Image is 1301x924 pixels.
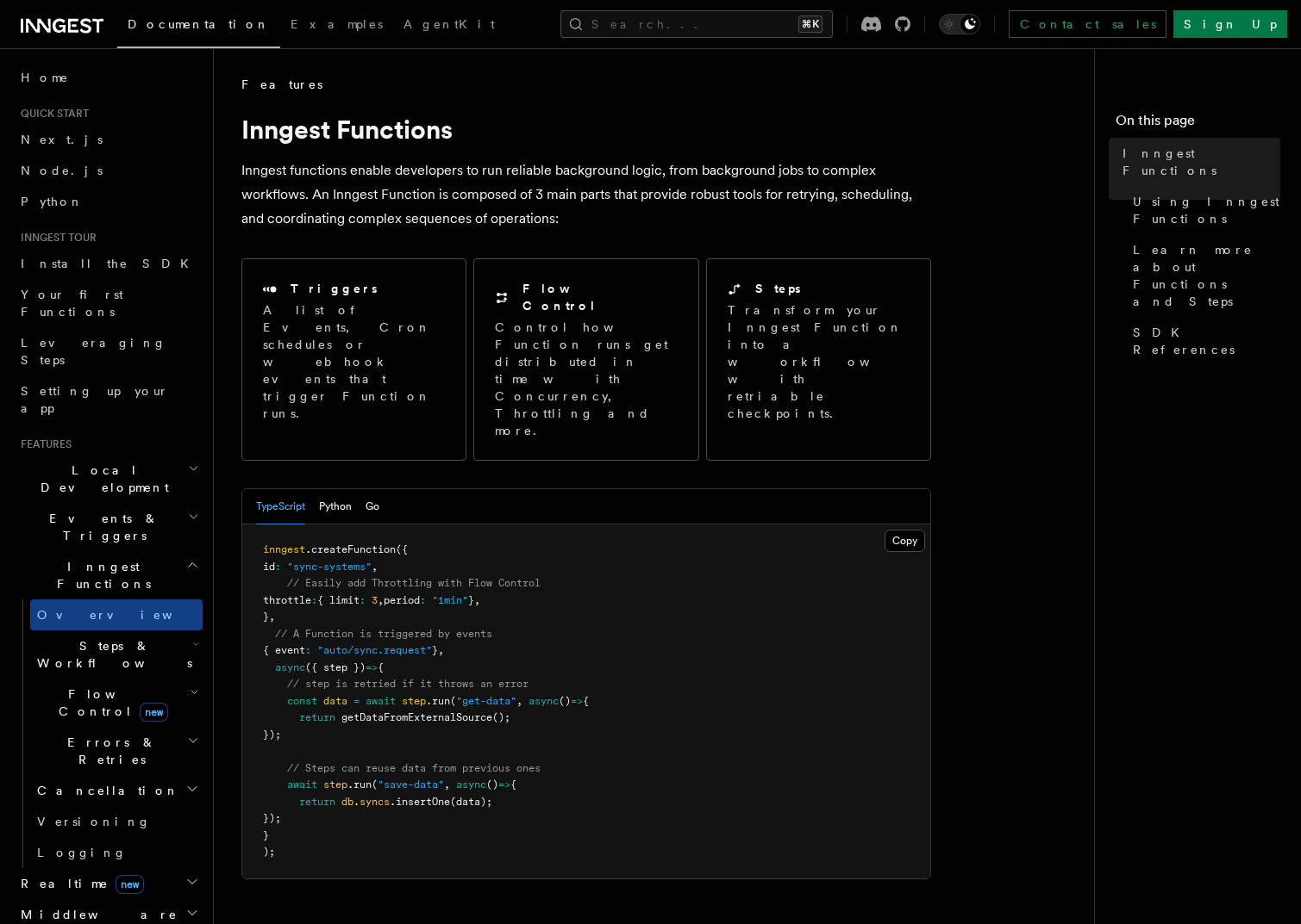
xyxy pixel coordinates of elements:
[492,711,510,723] span: ();
[287,695,317,707] span: const
[559,695,571,707] span: ()
[275,561,281,573] span: :
[37,608,215,622] span: Overview
[30,837,203,868] a: Logging
[1173,10,1287,38] a: Sign Up
[30,685,190,720] span: Flow Control
[396,543,408,555] span: ({
[1126,186,1280,234] a: Using Inngest Functions
[14,437,72,451] span: Features
[299,711,335,723] span: return
[14,155,203,186] a: Node.js
[317,594,360,606] span: { limit
[571,695,583,707] span: =>
[30,679,203,727] button: Flow Controlnew
[14,455,203,503] button: Local Development
[263,301,445,422] p: A list of Events, Cron schedules or webhook events that trigger Function runs.
[21,288,123,319] span: Your first Functions
[14,558,186,592] span: Inngest Functions
[241,76,322,93] span: Features
[30,637,192,672] span: Steps & Workflows
[305,661,366,673] span: ({ step })
[263,729,281,741] span: });
[728,301,912,422] p: Transform your Inngest Function into a workflow with retriable checkpoints.
[256,489,305,524] button: TypeScript
[14,107,89,121] span: Quick start
[116,875,144,894] span: new
[241,258,466,461] a: TriggersA list of Events, Cron schedules or webhook events that trigger Function runs.
[287,577,541,589] span: // Easily add Throttling with Flow Control
[21,164,103,177] span: Node.js
[1133,324,1280,358] span: SDK References
[37,846,127,859] span: Logging
[30,734,187,768] span: Errors & Retries
[384,594,420,606] span: period
[311,594,317,606] span: :
[275,661,305,673] span: async
[360,594,366,606] span: :
[37,815,151,828] span: Versioning
[495,319,677,439] p: Control how Function runs get distributed in time with Concurrency, Throttling and more.
[1009,10,1167,38] a: Contact sales
[14,231,97,245] span: Inngest tour
[420,594,426,606] span: :
[341,711,492,723] span: getDataFromExternalSource
[510,778,516,791] span: {
[287,762,541,774] span: // Steps can reuse data from previous ones
[529,695,559,707] span: async
[319,489,352,524] button: Python
[516,695,522,707] span: ,
[263,561,275,573] span: id
[456,778,486,791] span: async
[299,796,335,808] span: return
[378,661,384,673] span: {
[432,644,438,656] span: }
[275,628,492,640] span: // A Function is triggered by events
[403,17,495,31] span: AgentKit
[426,695,450,707] span: .run
[263,829,269,841] span: }
[263,543,305,555] span: inngest
[14,510,188,544] span: Events & Triggers
[317,644,432,656] span: "auto/sync.request"
[347,778,372,791] span: .run
[14,868,203,899] button: Realtimenew
[305,644,311,656] span: :
[438,644,444,656] span: ,
[378,594,384,606] span: ,
[402,695,426,707] span: step
[21,257,199,270] span: Install the SDK
[486,778,498,791] span: ()
[372,561,378,573] span: ,
[269,611,275,623] span: ,
[14,599,203,868] div: Inngest Functions
[14,551,203,599] button: Inngest Functions
[30,727,203,775] button: Errors & Retries
[390,796,450,808] span: .insertOne
[21,336,166,367] span: Leveraging Steps
[360,796,390,808] span: syncs
[468,594,474,606] span: }
[305,543,396,555] span: .createFunction
[287,778,317,791] span: await
[287,678,529,690] span: // step is retried if it throws an error
[378,778,444,791] span: "save-data"
[885,530,925,552] button: Copy
[263,644,305,656] span: { event
[30,782,179,799] span: Cancellation
[706,258,931,461] a: StepsTransform your Inngest Function into a workflow with retriable checkpoints.
[21,69,69,86] span: Home
[366,661,378,673] span: =>
[21,384,169,415] span: Setting up your app
[21,133,103,146] span: Next.js
[393,5,505,47] a: AgentKit
[14,375,203,424] a: Setting up your app
[473,258,698,461] a: Flow ControlControl how Function runs get distributed in time with Concurrency, Throttling and more.
[450,796,492,808] span: (data);
[366,489,379,524] button: Go
[341,796,353,808] span: db
[241,158,931,231] p: Inngest functions enable developers to run reliable background logic, from background jobs to com...
[372,778,378,791] span: (
[14,248,203,279] a: Install the SDK
[30,599,203,630] a: Overview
